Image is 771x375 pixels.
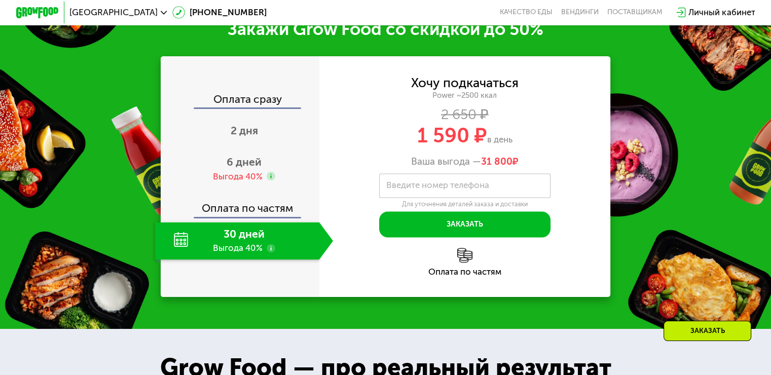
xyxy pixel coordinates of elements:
[481,156,519,167] span: ₽
[607,8,663,17] div: поставщикам
[688,6,755,19] div: Личный кабинет
[379,200,550,208] div: Для уточнения деталей заказа и доставки
[69,8,158,17] span: [GEOGRAPHIC_DATA]
[162,192,319,217] div: Оплата по частям
[481,156,512,167] span: 31 800
[227,156,262,168] span: 6 дней
[561,8,599,17] a: Вендинги
[411,77,519,89] div: Хочу подкачаться
[319,268,611,276] div: Оплата по частям
[386,182,489,189] label: Введите номер телефона
[487,134,512,144] span: в день
[457,248,472,263] img: l6xcnZfty9opOoJh.png
[319,108,611,120] div: 2 650 ₽
[379,211,550,237] button: Заказать
[231,124,258,137] span: 2 дня
[319,156,611,167] div: Ваша выгода —
[213,171,263,182] div: Выгода 40%
[500,8,553,17] a: Качество еды
[172,6,267,19] a: [PHONE_NUMBER]
[417,123,487,147] span: 1 590 ₽
[162,94,319,107] div: Оплата сразу
[664,321,751,341] div: Заказать
[319,91,611,100] div: Power ~2500 ккал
